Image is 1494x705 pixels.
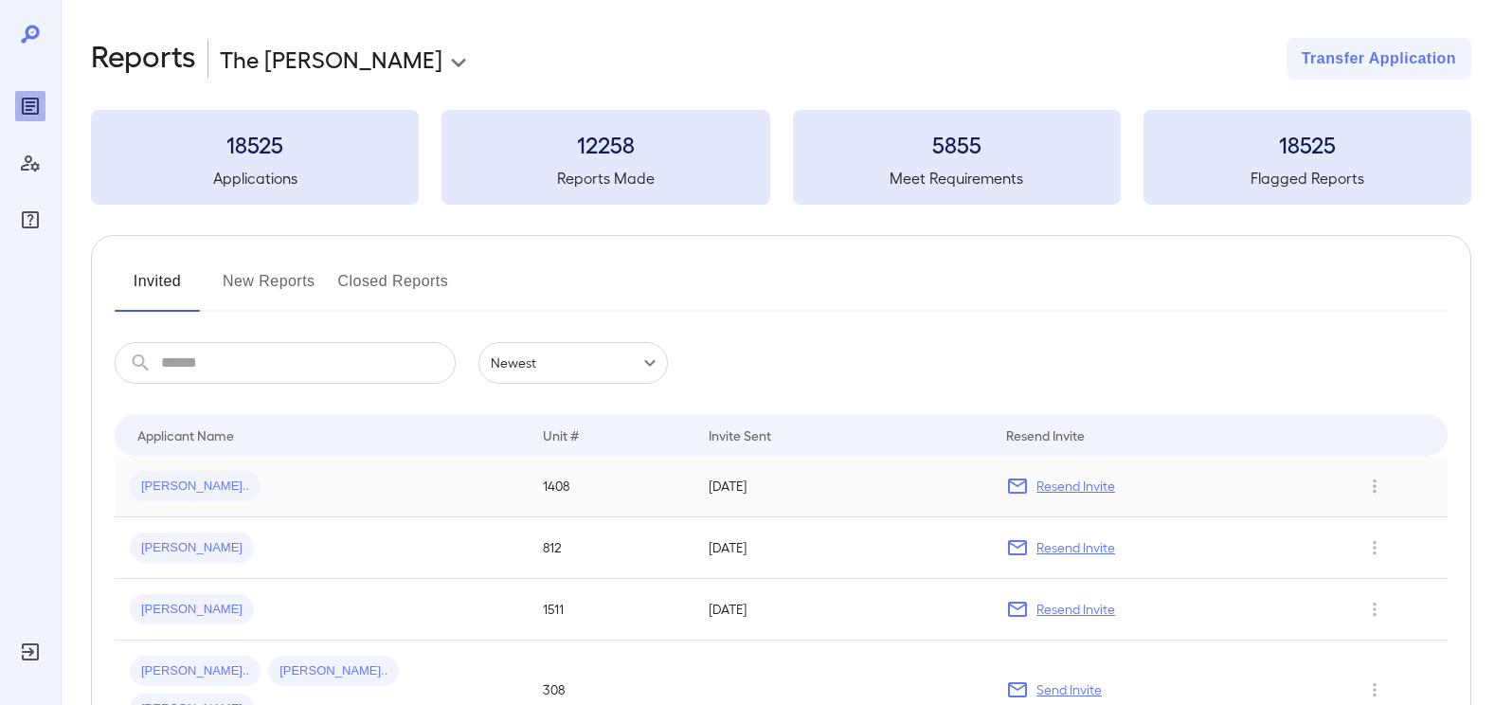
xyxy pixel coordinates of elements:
[478,342,668,384] div: Newest
[1287,38,1471,80] button: Transfer Application
[1036,538,1115,557] p: Resend Invite
[15,205,45,235] div: FAQ
[137,424,234,446] div: Applicant Name
[693,456,991,517] td: [DATE]
[1006,424,1085,446] div: Resend Invite
[220,44,442,74] p: The [PERSON_NAME]
[91,110,1471,205] summary: 18525Applications12258Reports Made5855Meet Requirements18525Flagged Reports
[1036,477,1115,496] p: Resend Invite
[1143,129,1471,159] h3: 18525
[130,601,254,619] span: [PERSON_NAME]
[15,637,45,667] div: Log Out
[528,579,693,641] td: 1511
[130,539,254,557] span: [PERSON_NAME]
[1036,680,1102,699] p: Send Invite
[793,167,1121,190] h5: Meet Requirements
[1359,675,1390,705] button: Row Actions
[15,148,45,178] div: Manage Users
[793,129,1121,159] h3: 5855
[528,456,693,517] td: 1408
[338,266,449,312] button: Closed Reports
[693,579,991,641] td: [DATE]
[441,167,769,190] h5: Reports Made
[1359,471,1390,501] button: Row Actions
[15,91,45,121] div: Reports
[543,424,579,446] div: Unit #
[115,266,200,312] button: Invited
[441,129,769,159] h3: 12258
[91,129,419,159] h3: 18525
[268,662,399,680] span: [PERSON_NAME]..
[1359,533,1390,563] button: Row Actions
[1359,594,1390,624] button: Row Actions
[528,517,693,579] td: 812
[130,478,261,496] span: [PERSON_NAME]..
[91,38,196,80] h2: Reports
[709,424,771,446] div: Invite Sent
[130,662,261,680] span: [PERSON_NAME]..
[91,167,419,190] h5: Applications
[1143,167,1471,190] h5: Flagged Reports
[693,517,991,579] td: [DATE]
[1036,600,1115,619] p: Resend Invite
[223,266,315,312] button: New Reports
